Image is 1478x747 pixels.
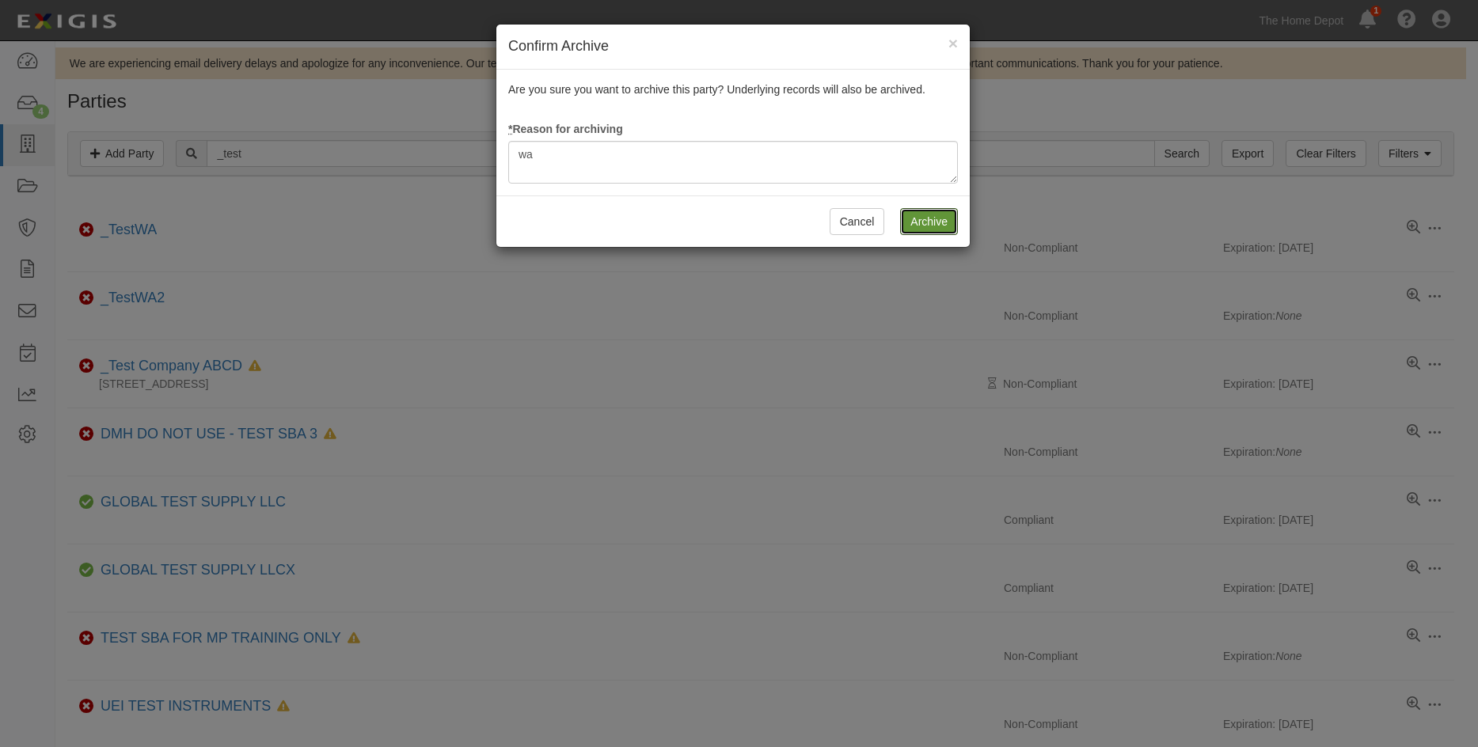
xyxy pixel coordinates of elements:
button: Cancel [830,208,885,235]
h4: Confirm Archive [508,36,958,57]
div: Are you sure you want to archive this party? Underlying records will also be archived. [496,70,970,195]
span: × [948,34,958,52]
button: Close [948,35,958,51]
abbr: required [508,123,512,135]
label: Reason for archiving [508,121,623,137]
input: Archive [900,208,958,235]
